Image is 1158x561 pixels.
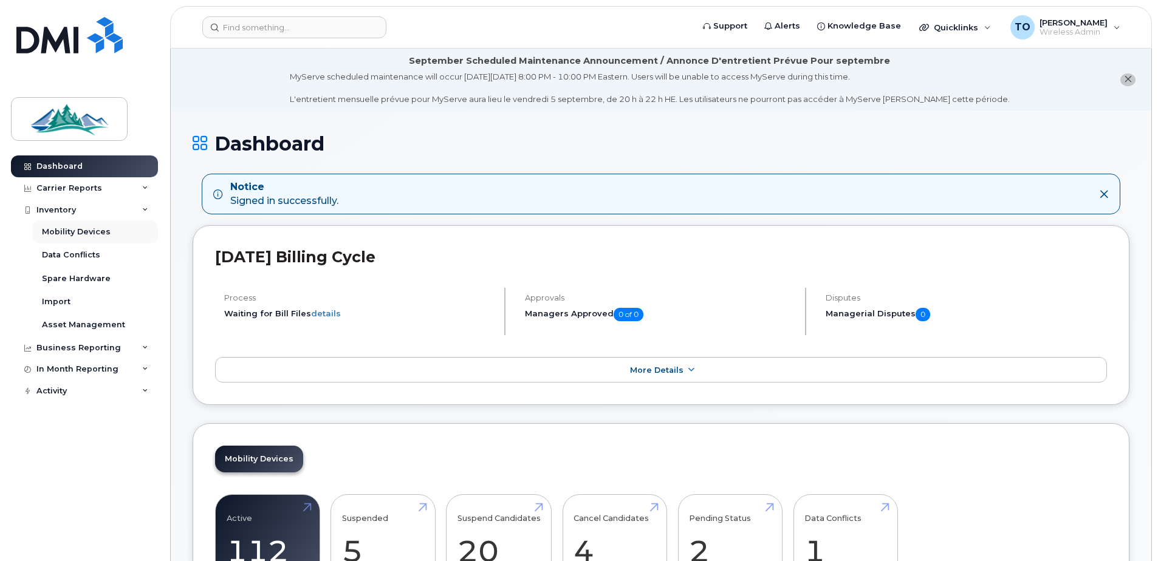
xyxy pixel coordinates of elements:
[215,446,303,472] a: Mobility Devices
[215,248,1107,266] h2: [DATE] Billing Cycle
[230,180,338,208] div: Signed in successfully.
[525,293,795,302] h4: Approvals
[525,308,795,321] h5: Managers Approved
[224,308,494,319] li: Waiting for Bill Files
[290,71,1010,105] div: MyServe scheduled maintenance will occur [DATE][DATE] 8:00 PM - 10:00 PM Eastern. Users will be u...
[916,308,930,321] span: 0
[826,308,1107,321] h5: Managerial Disputes
[409,55,890,67] div: September Scheduled Maintenance Announcement / Annonce D'entretient Prévue Pour septembre
[614,308,643,321] span: 0 of 0
[311,308,341,318] a: details
[826,293,1107,302] h4: Disputes
[1120,73,1136,86] button: close notification
[193,133,1129,154] h1: Dashboard
[630,365,683,375] span: More Details
[224,293,494,302] h4: Process
[230,180,338,194] strong: Notice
